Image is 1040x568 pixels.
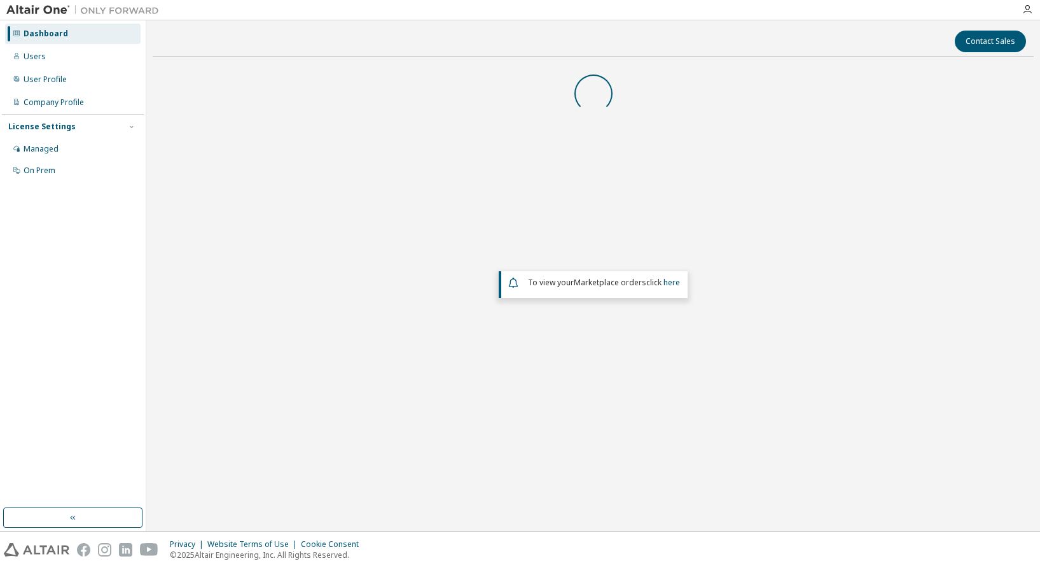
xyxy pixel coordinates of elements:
[24,75,67,85] div: User Profile
[4,543,69,557] img: altair_logo.svg
[24,144,59,154] div: Managed
[77,543,90,557] img: facebook.svg
[574,277,646,288] em: Marketplace orders
[8,122,76,132] div: License Settings
[140,543,158,557] img: youtube.svg
[24,29,68,39] div: Dashboard
[170,550,366,560] p: © 2025 Altair Engineering, Inc. All Rights Reserved.
[663,277,680,288] a: here
[207,539,301,550] div: Website Terms of Use
[24,97,84,108] div: Company Profile
[98,543,111,557] img: instagram.svg
[955,31,1026,52] button: Contact Sales
[170,539,207,550] div: Privacy
[119,543,132,557] img: linkedin.svg
[24,166,55,176] div: On Prem
[301,539,366,550] div: Cookie Consent
[528,277,680,288] span: To view your click
[24,52,46,62] div: Users
[6,4,165,17] img: Altair One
